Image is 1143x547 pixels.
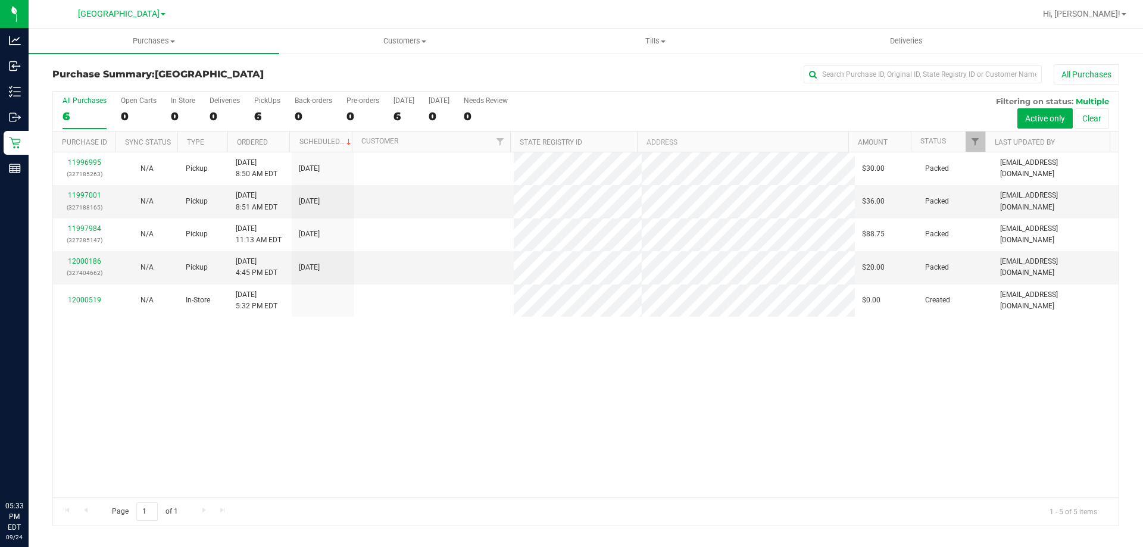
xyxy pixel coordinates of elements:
span: Page of 1 [102,502,188,521]
div: 0 [464,110,508,123]
p: 09/24 [5,533,23,542]
div: 0 [295,110,332,123]
a: Purchase ID [62,138,107,146]
div: 6 [394,110,414,123]
button: N/A [140,196,154,207]
p: (327285147) [60,235,108,246]
p: (327188165) [60,202,108,213]
span: $88.75 [862,229,885,240]
div: Open Carts [121,96,157,105]
div: Needs Review [464,96,508,105]
span: Not Applicable [140,263,154,271]
a: 11997001 [68,191,101,199]
inline-svg: Retail [9,137,21,149]
span: $20.00 [862,262,885,273]
span: Deliveries [874,36,939,46]
input: Search Purchase ID, Original ID, State Registry ID or Customer Name... [804,65,1042,83]
a: Sync Status [125,138,171,146]
span: Tills [530,36,780,46]
a: Ordered [237,138,268,146]
span: [EMAIL_ADDRESS][DOMAIN_NAME] [1000,256,1111,279]
a: Tills [530,29,780,54]
span: Hi, [PERSON_NAME]! [1043,9,1120,18]
div: [DATE] [429,96,449,105]
div: 6 [254,110,280,123]
div: 0 [171,110,195,123]
span: [DATE] [299,262,320,273]
span: $30.00 [862,163,885,174]
button: N/A [140,229,154,240]
span: Purchases [29,36,279,46]
span: Pickup [186,262,208,273]
span: $0.00 [862,295,880,306]
div: 0 [429,110,449,123]
span: 1 - 5 of 5 items [1040,502,1107,520]
inline-svg: Reports [9,162,21,174]
a: Filter [491,132,510,152]
span: $36.00 [862,196,885,207]
div: PickUps [254,96,280,105]
a: Purchases [29,29,279,54]
span: Filtering on status: [996,96,1073,106]
span: [EMAIL_ADDRESS][DOMAIN_NAME] [1000,223,1111,246]
inline-svg: Outbound [9,111,21,123]
span: Multiple [1076,96,1109,106]
div: 0 [121,110,157,123]
span: [DATE] 5:32 PM EDT [236,289,277,312]
span: Packed [925,229,949,240]
a: 12000186 [68,257,101,265]
p: 05:33 PM EDT [5,501,23,533]
a: Status [920,137,946,145]
span: [DATE] [299,229,320,240]
button: Active only [1017,108,1073,129]
div: In Store [171,96,195,105]
div: All Purchases [63,96,107,105]
span: [DATE] 8:50 AM EDT [236,157,277,180]
span: Created [925,295,950,306]
button: N/A [140,163,154,174]
a: Deliveries [781,29,1032,54]
input: 1 [136,502,158,521]
span: In-Store [186,295,210,306]
a: Filter [966,132,985,152]
span: Pickup [186,163,208,174]
a: 12000519 [68,296,101,304]
span: Not Applicable [140,197,154,205]
span: [DATE] [299,163,320,174]
button: All Purchases [1054,64,1119,85]
p: (327404662) [60,267,108,279]
button: N/A [140,295,154,306]
div: 0 [346,110,379,123]
inline-svg: Analytics [9,35,21,46]
div: [DATE] [394,96,414,105]
span: [GEOGRAPHIC_DATA] [155,68,264,80]
span: [DATE] 11:13 AM EDT [236,223,282,246]
span: Not Applicable [140,230,154,238]
span: [GEOGRAPHIC_DATA] [78,9,160,19]
span: [DATE] 8:51 AM EDT [236,190,277,212]
span: Pickup [186,229,208,240]
div: Back-orders [295,96,332,105]
a: Customers [279,29,530,54]
inline-svg: Inventory [9,86,21,98]
h3: Purchase Summary: [52,69,408,80]
a: Type [187,138,204,146]
iframe: Resource center [12,452,48,487]
span: Customers [280,36,529,46]
div: Deliveries [210,96,240,105]
span: [DATE] 4:45 PM EDT [236,256,277,279]
a: State Registry ID [520,138,582,146]
div: 6 [63,110,107,123]
span: [DATE] [299,196,320,207]
th: Address [637,132,848,152]
p: (327185263) [60,168,108,180]
button: N/A [140,262,154,273]
span: Packed [925,163,949,174]
a: 11996995 [68,158,101,167]
div: Pre-orders [346,96,379,105]
inline-svg: Inbound [9,60,21,72]
a: Customer [361,137,398,145]
span: Not Applicable [140,164,154,173]
a: 11997984 [68,224,101,233]
div: 0 [210,110,240,123]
